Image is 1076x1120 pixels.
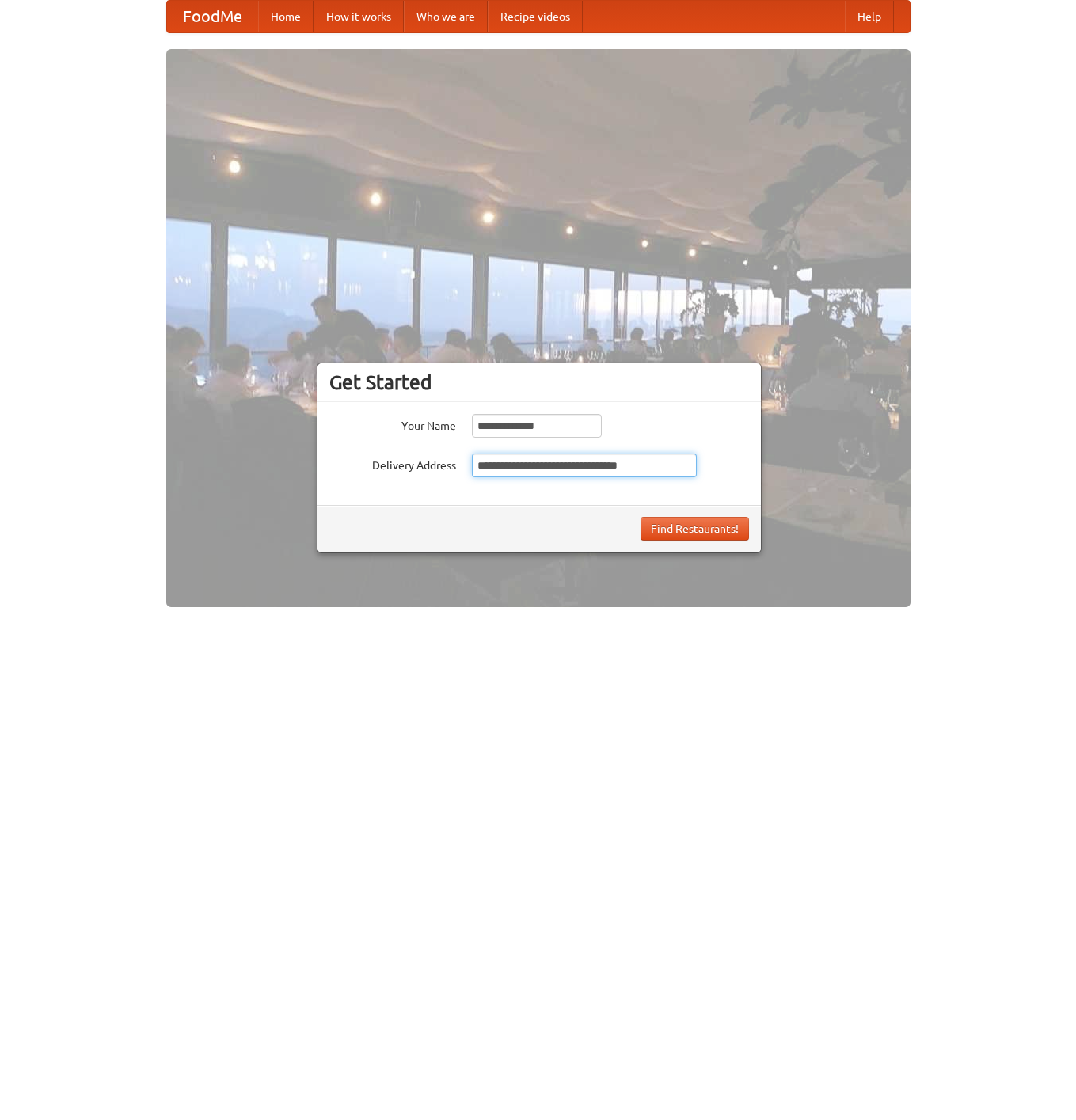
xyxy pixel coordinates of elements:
a: Help [845,1,894,32]
button: Find Restaurants! [641,517,749,541]
h3: Get Started [329,370,749,394]
label: Delivery Address [329,454,456,473]
a: Who we are [404,1,488,32]
a: Recipe videos [488,1,583,32]
a: How it works [314,1,404,32]
label: Your Name [329,414,456,434]
a: FoodMe [167,1,258,32]
a: Home [258,1,314,32]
